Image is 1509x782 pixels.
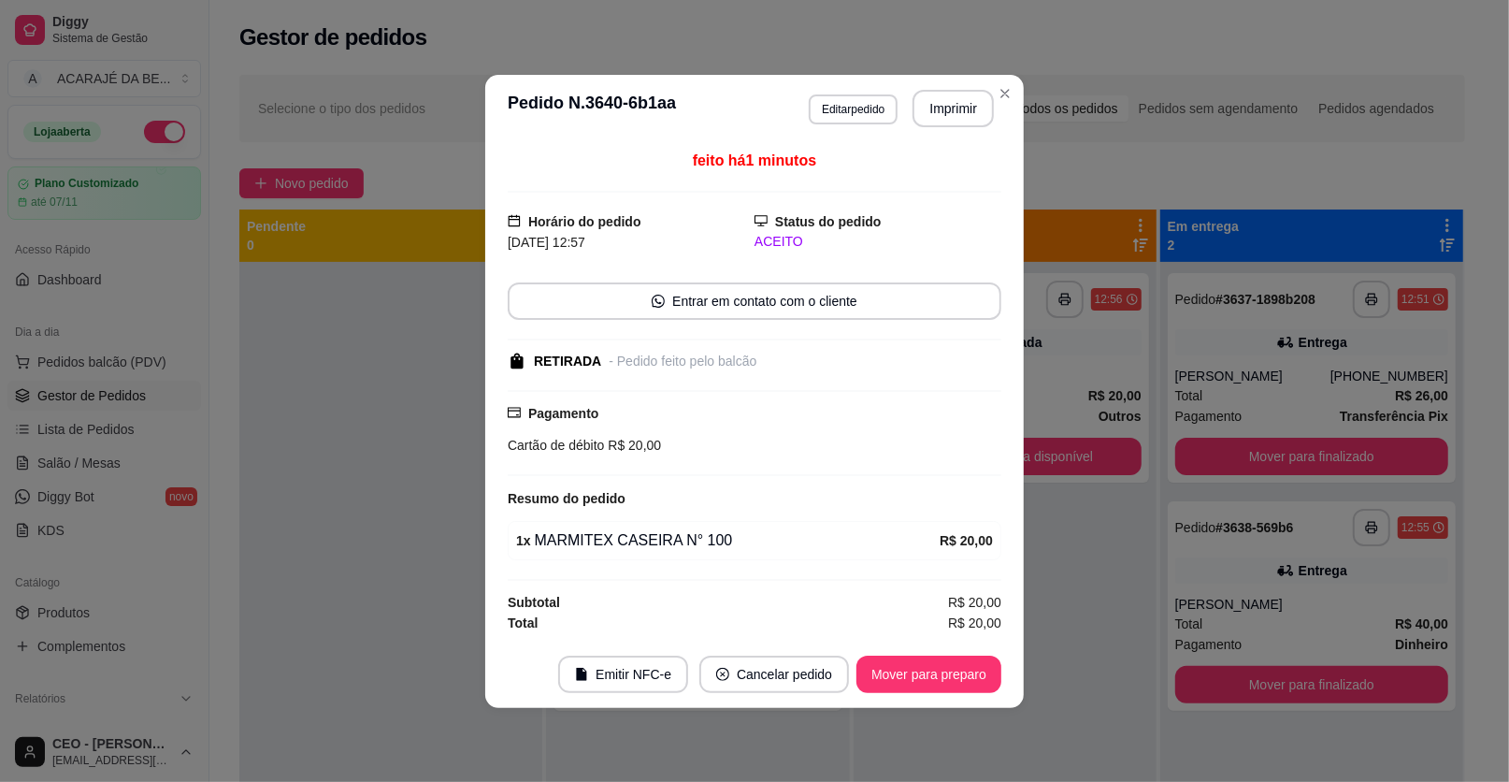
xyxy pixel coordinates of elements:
[508,406,521,419] span: credit-card
[516,529,940,552] div: MARMITEX CASEIRA N° 100
[508,235,585,250] span: [DATE] 12:57
[575,668,588,681] span: file
[693,152,816,168] span: feito há 1 minutos
[508,438,605,453] span: Cartão de débito
[775,214,882,229] strong: Status do pedido
[856,656,1001,693] button: Mover para preparo
[948,592,1001,613] span: R$ 20,00
[528,406,598,421] strong: Pagamento
[809,94,898,124] button: Editarpedido
[605,438,662,453] span: R$ 20,00
[699,656,849,693] button: close-circleCancelar pedido
[508,90,676,127] h3: Pedido N. 3640-6b1aa
[508,491,625,506] strong: Resumo do pedido
[508,214,521,227] span: calendar
[609,352,756,371] div: - Pedido feito pelo balcão
[990,79,1020,109] button: Close
[913,90,994,127] button: Imprimir
[558,656,688,693] button: fileEmitir NFC-e
[652,295,665,308] span: whats-app
[508,615,538,630] strong: Total
[754,232,1001,252] div: ACEITO
[534,352,601,371] div: RETIRADA
[716,668,729,681] span: close-circle
[516,533,531,548] strong: 1 x
[528,214,641,229] strong: Horário do pedido
[508,282,1001,320] button: whats-appEntrar em contato com o cliente
[508,595,560,610] strong: Subtotal
[940,533,993,548] strong: R$ 20,00
[948,613,1001,633] span: R$ 20,00
[754,214,768,227] span: desktop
